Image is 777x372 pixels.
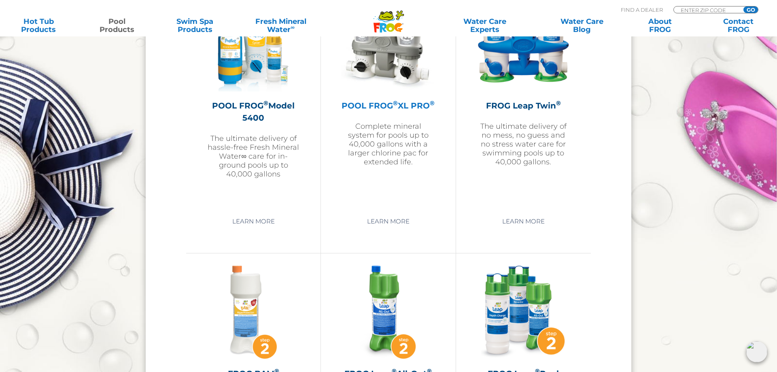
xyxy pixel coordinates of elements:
p: The ultimate delivery of no mess, no guess and no stress water care for swimming pools up to 40,0... [476,122,571,166]
input: Zip Code Form [680,6,735,13]
a: Learn More [358,214,419,229]
a: Learn More [223,214,284,229]
input: GO [743,6,758,13]
a: Fresh MineralWater∞ [243,17,319,34]
a: Water CareExperts [435,17,534,34]
img: frog-bam-featured-img-v2-300x300.png [206,266,300,359]
sup: ® [430,99,435,107]
img: frog-leap-all-out-featured-img-v2-300x300.png [341,266,435,359]
a: Water CareBlog [552,17,612,34]
img: openIcon [746,341,767,362]
sup: ® [556,99,561,107]
p: Find A Dealer [621,6,663,13]
a: PoolProducts [86,17,147,34]
img: leap-wake-up-hibernate-featured-img-v2-300x300.png [476,266,570,359]
sup: ∞ [291,24,295,30]
a: Learn More [493,214,554,229]
sup: ® [263,99,268,107]
a: ContactFROG [708,17,769,34]
h2: POOL FROG Model 5400 [206,100,300,124]
a: Swim SpaProducts [165,17,225,34]
p: Complete mineral system for pools up to 40,000 gallons with a larger chlorine pac for extended life. [341,122,435,166]
p: The ultimate delivery of hassle-free Fresh Mineral Water∞ care for in-ground pools up to 40,000 g... [206,134,300,179]
a: AboutFROG [630,17,690,34]
a: Hot TubProducts [8,17,69,34]
sup: ® [393,99,398,107]
h2: POOL FROG XL PRO [341,100,435,112]
h2: FROG Leap Twin [476,100,571,112]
